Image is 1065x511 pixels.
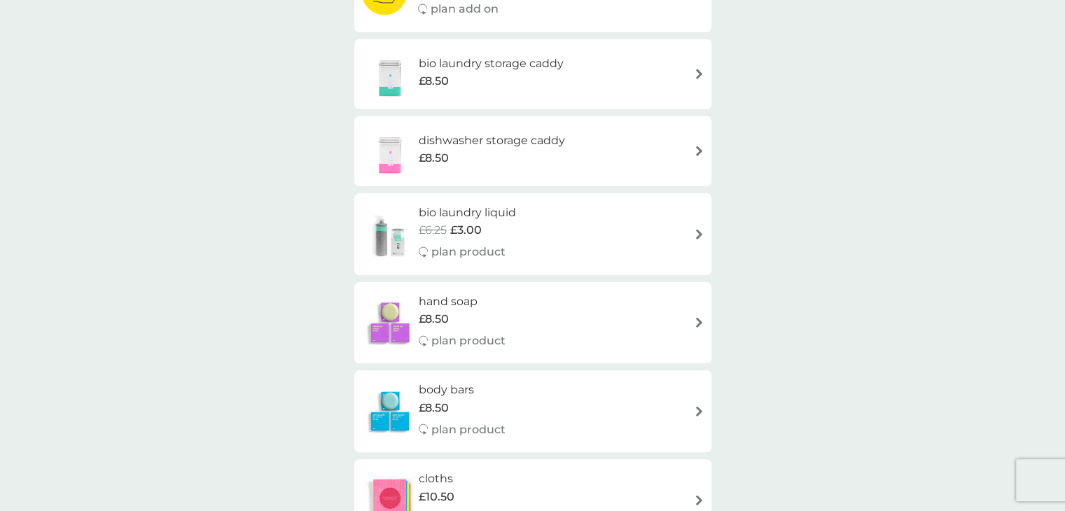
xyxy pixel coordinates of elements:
[419,399,449,417] span: £8.50
[361,387,419,436] img: body bars
[419,381,506,399] h6: body bars
[419,221,447,239] span: £6.25
[431,332,506,350] p: plan product
[694,69,704,79] img: arrow right
[419,470,506,488] h6: cloths
[361,127,419,176] img: dishwasher storage caddy
[694,229,704,239] img: arrow right
[419,293,506,311] h6: hand soap
[419,132,565,150] h6: dishwasher storage caddy
[694,317,704,328] img: arrow right
[419,55,564,73] h6: bio laundry storage caddy
[694,495,704,505] img: arrow right
[419,204,516,222] h6: bio laundry liquid
[419,310,449,328] span: £8.50
[431,421,506,439] p: plan product
[361,298,419,347] img: hand soap
[361,50,419,99] img: bio laundry storage caddy
[431,243,506,261] p: plan product
[419,488,454,506] span: £10.50
[419,149,449,167] span: £8.50
[694,406,704,416] img: arrow right
[450,221,482,239] span: £3.00
[419,72,449,90] span: £8.50
[361,209,419,258] img: bio laundry liquid
[694,146,704,156] img: arrow right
